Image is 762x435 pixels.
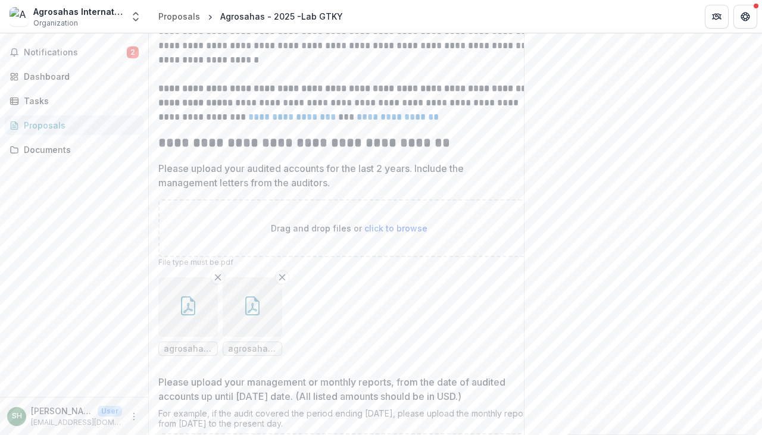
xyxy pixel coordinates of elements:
[127,5,144,29] button: Open entity switcher
[223,277,282,356] div: Remove Fileagrosahas fs [DATE]-[DATE] final.pdf
[24,48,127,58] span: Notifications
[24,95,134,107] div: Tasks
[24,119,134,132] div: Proposals
[158,277,218,356] div: Remove Fileagrosahas fs [DATE]-[DATE] v1.pdf
[24,70,134,83] div: Dashboard
[98,406,122,417] p: User
[127,409,141,424] button: More
[211,270,225,284] button: Remove File
[154,8,348,25] nav: breadcrumb
[33,18,78,29] span: Organization
[271,222,427,234] p: Drag and drop files or
[275,270,289,284] button: Remove File
[5,43,143,62] button: Notifications2
[220,10,343,23] div: Agrosahas - 2025 -Lab GTKY
[733,5,757,29] button: Get Help
[164,344,213,354] span: agrosahas fs [DATE]-[DATE] v1.pdf
[24,143,134,156] div: Documents
[705,5,729,29] button: Partners
[158,408,539,433] div: For example, if the audit covered the period ending [DATE], please upload the monthly reports fro...
[158,257,539,268] p: File type must be .pdf
[33,5,123,18] div: Agrosahas International Pvt Ltd
[158,375,522,403] p: Please upload your management or monthly reports, from the date of audited accounts up until [DAT...
[31,417,122,428] p: [EMAIL_ADDRESS][DOMAIN_NAME]
[5,115,143,135] a: Proposals
[364,223,427,233] span: click to browse
[127,46,139,58] span: 2
[10,7,29,26] img: Agrosahas International Pvt Ltd
[12,412,22,420] div: Sachin Hanwate
[228,344,277,354] span: agrosahas fs [DATE]-[DATE] final.pdf
[158,10,200,23] div: Proposals
[31,405,93,417] p: [PERSON_NAME]
[5,91,143,111] a: Tasks
[5,67,143,86] a: Dashboard
[5,140,143,159] a: Documents
[158,161,522,190] p: Please upload your audited accounts for the last 2 years. Include the management letters from the...
[154,8,205,25] a: Proposals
